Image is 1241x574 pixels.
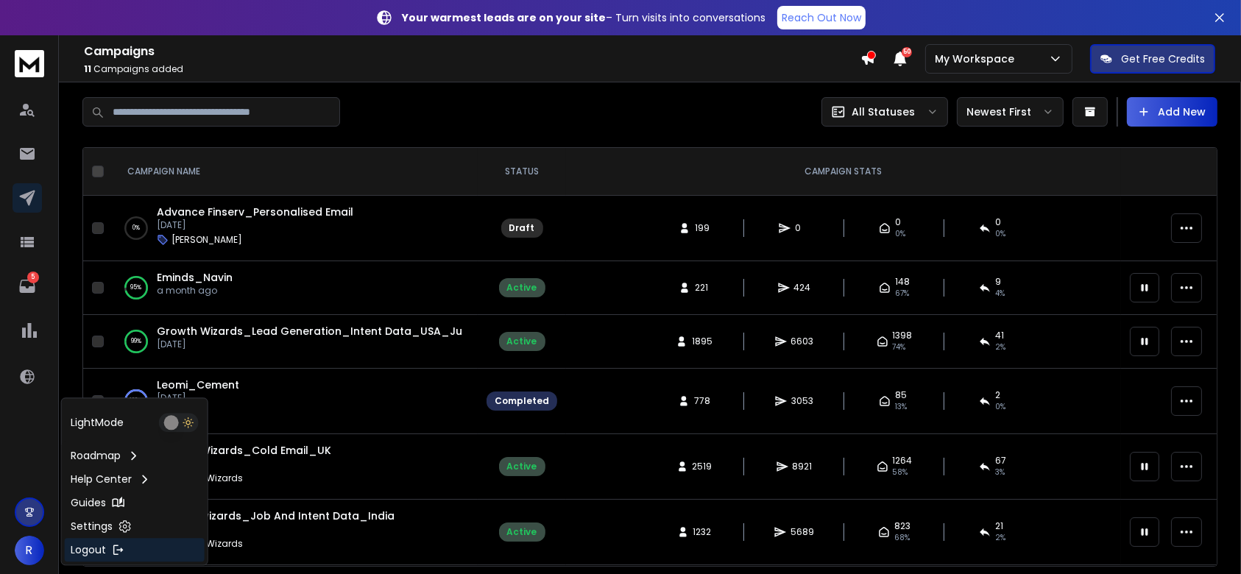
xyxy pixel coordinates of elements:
span: 85 [895,389,907,401]
a: Help Center [65,467,205,491]
a: Leomi_Cement [157,378,239,392]
div: Active [507,526,537,538]
span: Growth Wizards_Lead Generation_Intent Data_USA_June 2025 [157,324,505,339]
p: Light Mode [71,415,124,430]
span: 424 [794,282,811,294]
span: 21 [995,520,1003,532]
p: Reach Out Now [782,10,861,25]
p: 95 % [131,280,142,295]
div: Active [507,336,537,347]
td: 58%Growth Wizards_Cold Email_UK[DATE]Growth Wizards [110,434,478,500]
p: 100 % [130,394,143,408]
span: 823 [894,520,911,532]
span: 67 % [895,288,909,300]
p: 99 % [131,334,141,349]
p: Roadmap [71,448,121,463]
p: Settings [71,519,113,534]
a: Roadmap [65,444,205,467]
td: 88%Growth wizards_Job And Intent Data_India[DATE]Growth Wizards [110,500,478,565]
span: 6603 [791,336,814,347]
span: 221 [695,282,710,294]
div: Completed [495,395,549,407]
p: Campaigns added [84,63,860,75]
button: Get Free Credits [1090,44,1215,74]
p: a month ago [157,285,233,297]
p: – Turn visits into conversations [402,10,766,25]
span: 0 [795,222,810,234]
img: logo [15,50,44,77]
h1: Campaigns [84,43,860,60]
span: 11 [84,63,91,75]
div: Active [507,282,537,294]
span: 0 [895,216,901,228]
span: 0 [995,216,1001,228]
span: 68 % [894,532,910,544]
span: 1232 [693,526,712,538]
td: 100%Leomi_Cement[DATE]Leomi [110,369,478,434]
span: 2519 [693,461,713,472]
p: 5 [27,272,39,283]
a: Settings [65,514,205,538]
div: Active [507,461,537,472]
span: 67 [995,455,1006,467]
span: 148 [895,276,910,288]
span: 2 [995,389,1000,401]
span: 0% [895,228,905,240]
span: 8921 [793,461,813,472]
span: 1398 [893,330,913,341]
a: Advance Finserv_Personalised Email [157,205,353,219]
a: Eminds_Navin [157,270,233,285]
a: Reach Out Now [777,6,866,29]
th: CAMPAIGN NAME [110,148,478,196]
span: 3053 [791,395,813,407]
p: [DATE] [157,392,239,404]
a: 5 [13,272,42,301]
span: 13 % [895,401,907,413]
th: CAMPAIGN STATS [566,148,1121,196]
p: [PERSON_NAME] [172,234,242,246]
p: Help Center [71,472,132,486]
span: 4 % [995,288,1005,300]
p: Get Free Credits [1121,52,1205,66]
p: Logout [71,542,106,557]
span: 0 % [995,401,1005,413]
span: 2 % [995,532,1005,544]
div: Draft [509,222,535,234]
span: 1895 [692,336,713,347]
p: [DATE] [157,219,353,231]
a: Growth Wizards_Cold Email_UK [157,443,331,458]
button: R [15,536,44,565]
td: 99%Growth Wizards_Lead Generation_Intent Data_USA_June 2025[DATE] [110,315,478,369]
a: Growth wizards_Job And Intent Data_India [157,509,395,523]
td: 0%Advance Finserv_Personalised Email[DATE][PERSON_NAME] [110,196,478,261]
p: [DATE] [157,339,463,350]
p: Guides [71,495,106,510]
a: Guides [65,491,205,514]
button: Newest First [957,97,1064,127]
span: 50 [902,47,912,57]
p: [DATE] [157,458,331,470]
span: 58 % [893,467,908,478]
p: All Statuses [852,104,915,119]
span: 5689 [791,526,814,538]
p: [DATE] [157,523,395,535]
span: 1264 [893,455,913,467]
p: 0 % [132,221,140,235]
strong: Your warmest leads are on your site [402,10,606,25]
span: 74 % [893,341,906,353]
span: 778 [694,395,710,407]
span: 0% [995,228,1005,240]
span: 2 % [995,341,1005,353]
button: Add New [1127,97,1217,127]
span: 3 % [995,467,1005,478]
span: 9 [995,276,1001,288]
th: STATUS [478,148,566,196]
td: 95%Eminds_Navina month ago [110,261,478,315]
